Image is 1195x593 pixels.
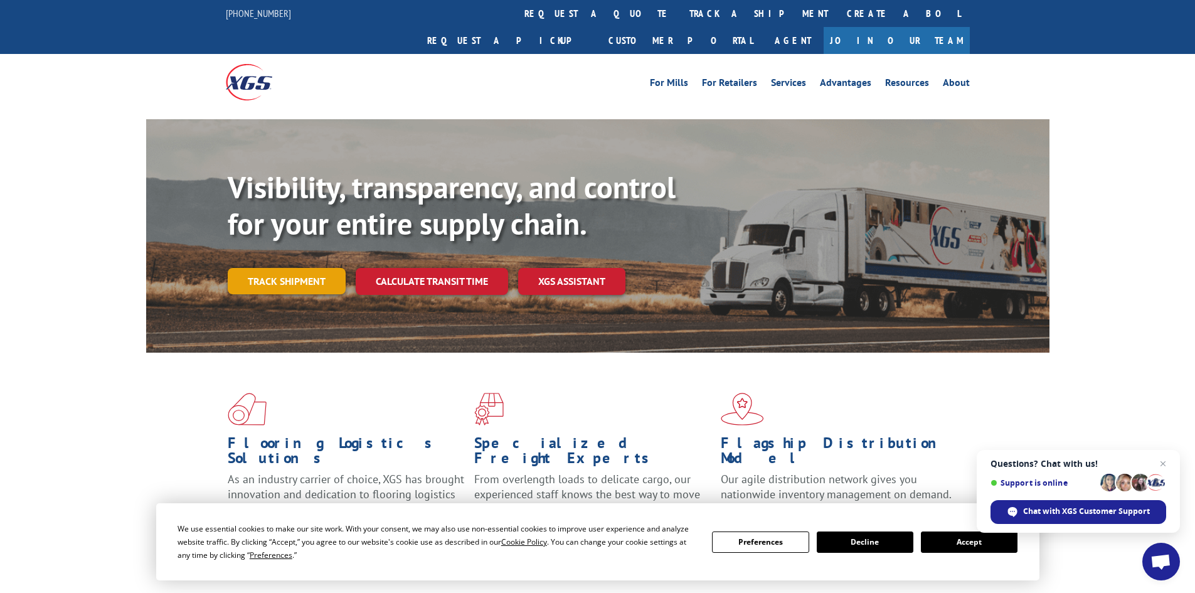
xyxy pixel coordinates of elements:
h1: Flooring Logistics Solutions [228,435,465,472]
img: xgs-icon-flagship-distribution-model-red [721,393,764,425]
button: Decline [817,532,913,553]
a: Track shipment [228,268,346,294]
button: Preferences [712,532,809,553]
a: Customer Portal [599,27,762,54]
a: For Mills [650,78,688,92]
span: Questions? Chat with us! [991,459,1166,469]
img: xgs-icon-total-supply-chain-intelligence-red [228,393,267,425]
a: [PHONE_NUMBER] [226,7,291,19]
button: Accept [921,532,1017,553]
span: As an industry carrier of choice, XGS has brought innovation and dedication to flooring logistics... [228,472,464,516]
span: Support is online [991,478,1096,488]
span: Close chat [1155,456,1171,471]
a: Resources [885,78,929,92]
div: Open chat [1142,543,1180,580]
b: Visibility, transparency, and control for your entire supply chain. [228,168,676,243]
div: We use essential cookies to make our site work. With your consent, we may also use non-essential ... [178,522,697,562]
a: About [943,78,970,92]
a: XGS ASSISTANT [518,268,625,295]
a: Request a pickup [418,27,599,54]
span: Our agile distribution network gives you nationwide inventory management on demand. [721,472,952,501]
a: Join Our Team [824,27,970,54]
span: Preferences [250,550,292,560]
span: Chat with XGS Customer Support [1023,506,1150,517]
h1: Specialized Freight Experts [474,435,711,472]
h1: Flagship Distribution Model [721,435,958,472]
div: Cookie Consent Prompt [156,503,1039,580]
a: For Retailers [702,78,757,92]
div: Chat with XGS Customer Support [991,500,1166,524]
a: Calculate transit time [356,268,508,295]
a: Agent [762,27,824,54]
img: xgs-icon-focused-on-flooring-red [474,393,504,425]
span: Cookie Policy [501,537,547,547]
p: From overlength loads to delicate cargo, our experienced staff knows the best way to move your fr... [474,472,711,528]
a: Advantages [820,78,871,92]
a: Services [771,78,806,92]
